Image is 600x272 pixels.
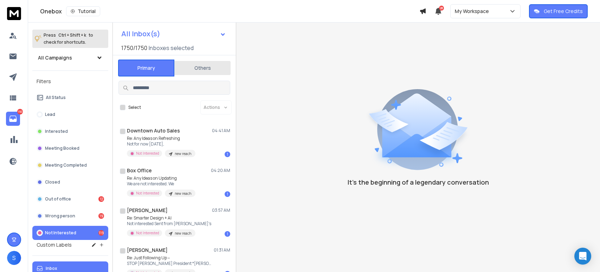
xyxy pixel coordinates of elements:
[127,136,195,141] p: Re: Any Ideas on Refreshing
[118,60,174,76] button: Primary
[46,95,66,100] p: All Status
[136,191,159,196] p: Not Interested
[127,221,211,227] p: Not interested Sent from [PERSON_NAME]'s
[45,179,60,185] p: Closed
[127,175,195,181] p: Re: Any Ideas on Updating
[121,44,147,52] span: 1750 / 1750
[127,255,211,261] p: Re: Just Following Up –
[7,251,21,265] button: S
[214,247,230,253] p: 01:31 AM
[45,230,76,236] p: Not Interested
[57,31,87,39] span: Ctrl + Shift + k
[45,196,71,202] p: Out of office
[225,152,230,157] div: 1
[98,213,104,219] div: 19
[45,213,75,219] p: Wrong person
[174,60,231,76] button: Others
[6,112,20,126] a: 150
[529,4,588,18] button: Get Free Credits
[127,261,211,266] p: STOP [PERSON_NAME] President *[PERSON_NAME]
[32,226,108,240] button: Not Interested119
[225,231,230,237] div: 1
[37,241,72,248] h3: Custom Labels
[136,230,159,236] p: Not Interested
[127,215,211,221] p: Re: Smarter Design + AI
[127,247,168,254] h1: [PERSON_NAME]
[38,54,72,61] h1: All Campaigns
[17,109,23,115] p: 150
[128,105,141,110] label: Select
[116,27,232,41] button: All Inbox(s)
[439,6,444,11] span: 28
[32,192,108,206] button: Out of office12
[136,151,159,156] p: Not Interested
[211,168,230,173] p: 04:20 AM
[45,146,79,151] p: Meeting Booked
[175,231,191,236] p: new reach
[32,76,108,86] h3: Filters
[544,8,583,15] p: Get Free Credits
[127,141,195,147] p: Not for now [DATE],
[574,248,591,265] div: Open Intercom Messenger
[32,175,108,189] button: Closed
[121,30,160,37] h1: All Inbox(s)
[44,32,93,46] p: Press to check for shortcuts.
[225,191,230,197] div: 1
[40,6,419,16] div: Onebox
[348,177,489,187] p: It’s the beginning of a legendary conversation
[98,196,104,202] div: 12
[45,129,68,134] p: Interested
[32,107,108,122] button: Lead
[45,162,87,168] p: Meeting Completed
[127,207,168,214] h1: [PERSON_NAME]
[32,158,108,172] button: Meeting Completed
[98,230,104,236] div: 119
[32,141,108,155] button: Meeting Booked
[46,266,57,271] p: Inbox
[127,167,152,174] h1: Box Office
[127,181,195,187] p: We are not interested. We
[175,191,191,196] p: new reach
[212,208,230,213] p: 03:57 AM
[212,128,230,134] p: 04:41 AM
[32,209,108,223] button: Wrong person19
[32,51,108,65] button: All Campaigns
[66,6,100,16] button: Tutorial
[455,8,492,15] p: My Workspace
[149,44,194,52] h3: Inboxes selected
[127,127,180,134] h1: Downtown Auto Sales
[32,124,108,138] button: Interested
[32,91,108,105] button: All Status
[45,112,55,117] p: Lead
[175,151,191,156] p: new reach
